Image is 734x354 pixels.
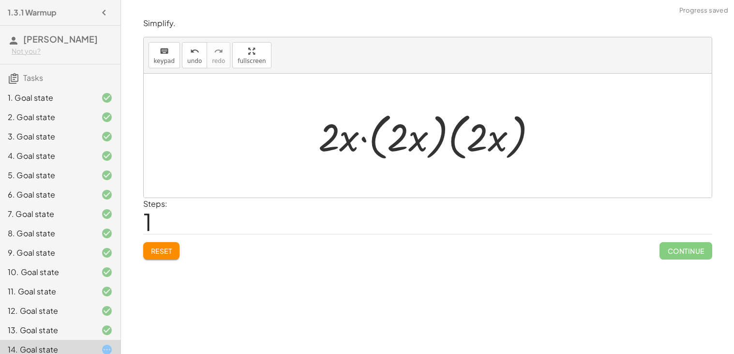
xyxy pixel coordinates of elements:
i: Task finished and correct. [101,247,113,259]
div: 9. Goal state [8,247,86,259]
span: fullscreen [238,58,266,64]
label: Steps: [143,199,167,209]
i: Task finished and correct. [101,266,113,278]
div: 7. Goal state [8,208,86,220]
div: 12. Goal state [8,305,86,317]
button: fullscreen [232,42,271,68]
div: 13. Goal state [8,324,86,336]
i: Task finished and correct. [101,92,113,104]
span: Reset [151,246,172,255]
div: 10. Goal state [8,266,86,278]
h4: 1.3.1 Warmup [8,7,57,18]
p: Simplify. [143,18,712,29]
i: keyboard [160,46,169,57]
i: Task finished and correct. [101,286,113,297]
span: Tasks [23,73,43,83]
i: redo [214,46,223,57]
button: Reset [143,242,180,260]
div: 8. Goal state [8,228,86,239]
span: redo [212,58,225,64]
div: 4. Goal state [8,150,86,162]
div: 2. Goal state [8,111,86,123]
div: 5. Goal state [8,169,86,181]
span: keypad [154,58,175,64]
span: [PERSON_NAME] [23,33,98,45]
div: 1. Goal state [8,92,86,104]
span: undo [187,58,202,64]
i: Task finished and correct. [101,131,113,142]
span: 1 [143,207,152,236]
i: Task finished and correct. [101,189,113,200]
div: 6. Goal state [8,189,86,200]
span: Progress saved [679,6,728,15]
i: Task finished and correct. [101,305,113,317]
i: Task finished and correct. [101,228,113,239]
button: keyboardkeypad [149,42,180,68]
i: Task finished and correct. [101,150,113,162]
i: Task finished and correct. [101,324,113,336]
button: redoredo [207,42,230,68]
button: undoundo [182,42,207,68]
div: 11. Goal state [8,286,86,297]
i: Task finished and correct. [101,208,113,220]
i: undo [190,46,199,57]
i: Task finished and correct. [101,111,113,123]
div: 3. Goal state [8,131,86,142]
i: Task finished and correct. [101,169,113,181]
div: Not you? [12,46,113,56]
